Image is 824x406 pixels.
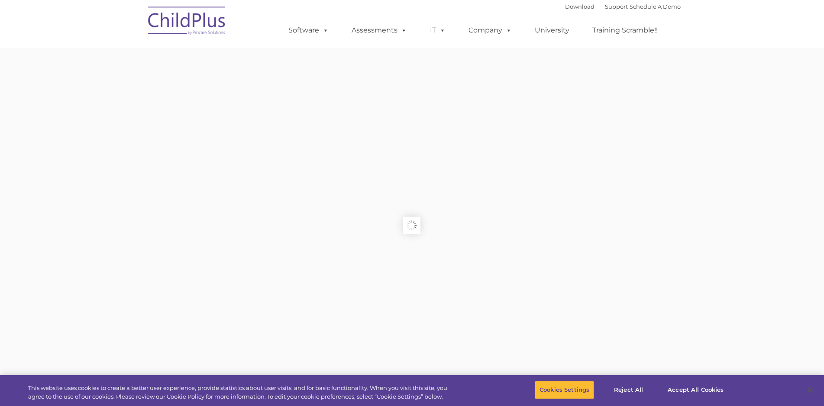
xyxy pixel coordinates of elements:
button: Cookies Settings [535,381,594,399]
a: University [526,22,578,39]
a: Software [280,22,337,39]
a: Assessments [343,22,416,39]
a: Training Scramble!! [584,22,666,39]
a: Company [460,22,520,39]
img: ChildPlus by Procare Solutions [144,0,230,44]
div: This website uses cookies to create a better user experience, provide statistics about user visit... [28,384,453,401]
a: Schedule A Demo [630,3,681,10]
font: | [565,3,681,10]
button: Accept All Cookies [663,381,728,399]
button: Reject All [601,381,656,399]
button: Close [801,380,820,400]
a: IT [421,22,454,39]
a: Support [605,3,628,10]
a: Download [565,3,595,10]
